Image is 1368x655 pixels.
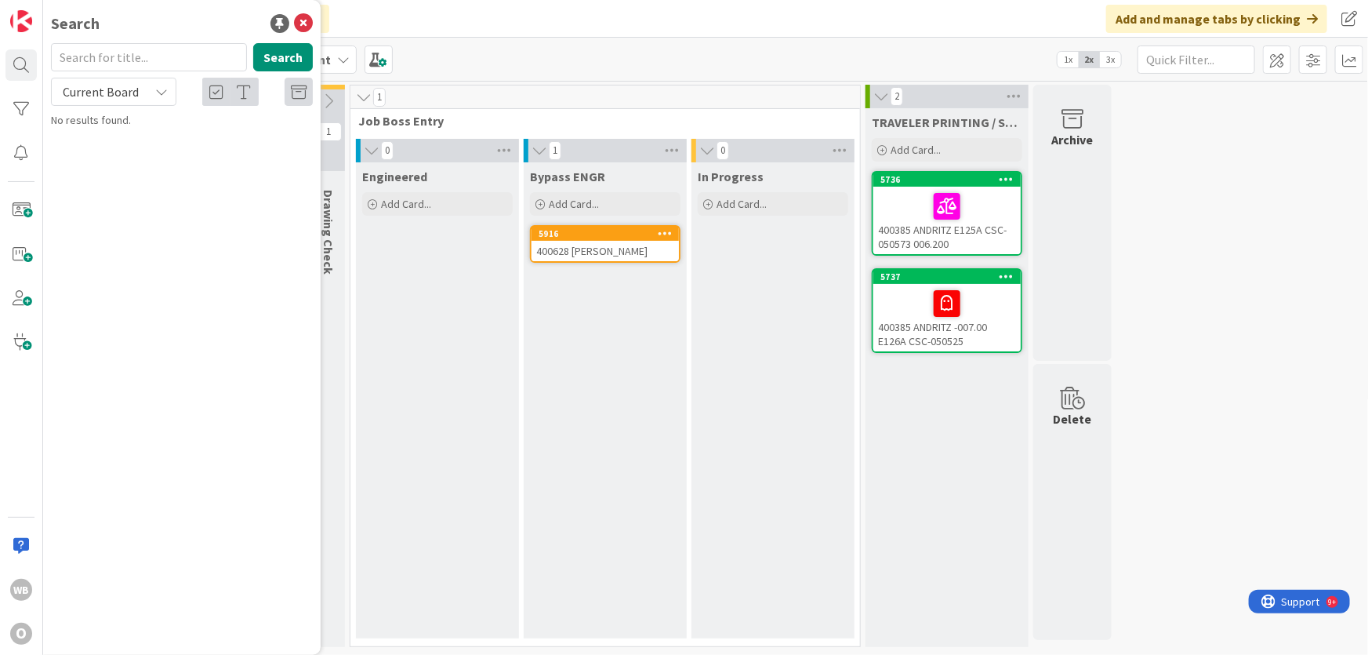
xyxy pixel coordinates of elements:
a: 5737400385 ANDRITZ -007.00 E126A CSC-050525 [872,268,1022,353]
span: 1 [315,122,342,141]
div: 5736400385 ANDRITZ E125A CSC-050573 006.200 [873,173,1021,254]
span: 3x [1100,52,1121,67]
span: In Progress [698,169,764,184]
span: Drawing Check [321,190,336,275]
div: Search [51,12,100,35]
input: Search for title... [51,43,247,71]
span: 1 [549,141,561,160]
div: 5736 [873,173,1021,187]
div: 5736 [880,174,1021,185]
div: Add and manage tabs by clicking [1106,5,1327,33]
span: TRAVELER PRINTING / SCHEDULING [872,115,1022,130]
div: 5916 [532,227,679,241]
a: 5736400385 ANDRITZ E125A CSC-050573 006.200 [872,171,1022,256]
span: Job Boss Entry [358,113,840,129]
span: 0 [381,141,394,160]
span: Support [33,2,71,21]
div: Archive [1052,130,1094,149]
input: Quick Filter... [1138,45,1255,74]
div: 5737 [873,270,1021,284]
div: 5737 [880,271,1021,282]
span: Add Card... [717,197,767,211]
div: 9+ [79,6,87,19]
span: Bypass ENGR [530,169,605,184]
div: No results found. [51,112,313,129]
span: Add Card... [549,197,599,211]
a: 5916400628 [PERSON_NAME] [530,225,680,263]
div: O [10,623,32,645]
span: 1x [1058,52,1079,67]
span: 1 [373,88,386,107]
span: Add Card... [381,197,431,211]
div: 5916400628 [PERSON_NAME] [532,227,679,261]
span: 0 [717,141,729,160]
div: 400628 [PERSON_NAME] [532,241,679,261]
span: 2 [891,87,903,106]
button: Search [253,43,313,71]
div: 5916 [539,228,679,239]
div: 400385 ANDRITZ E125A CSC-050573 006.200 [873,187,1021,254]
span: Engineered [362,169,427,184]
div: 5737400385 ANDRITZ -007.00 E126A CSC-050525 [873,270,1021,351]
img: Visit kanbanzone.com [10,10,32,32]
div: 400385 ANDRITZ -007.00 E126A CSC-050525 [873,284,1021,351]
span: Add Card... [891,143,941,157]
div: Delete [1054,409,1092,428]
div: WB [10,579,32,601]
span: 2x [1079,52,1100,67]
span: Current Board [63,84,139,100]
